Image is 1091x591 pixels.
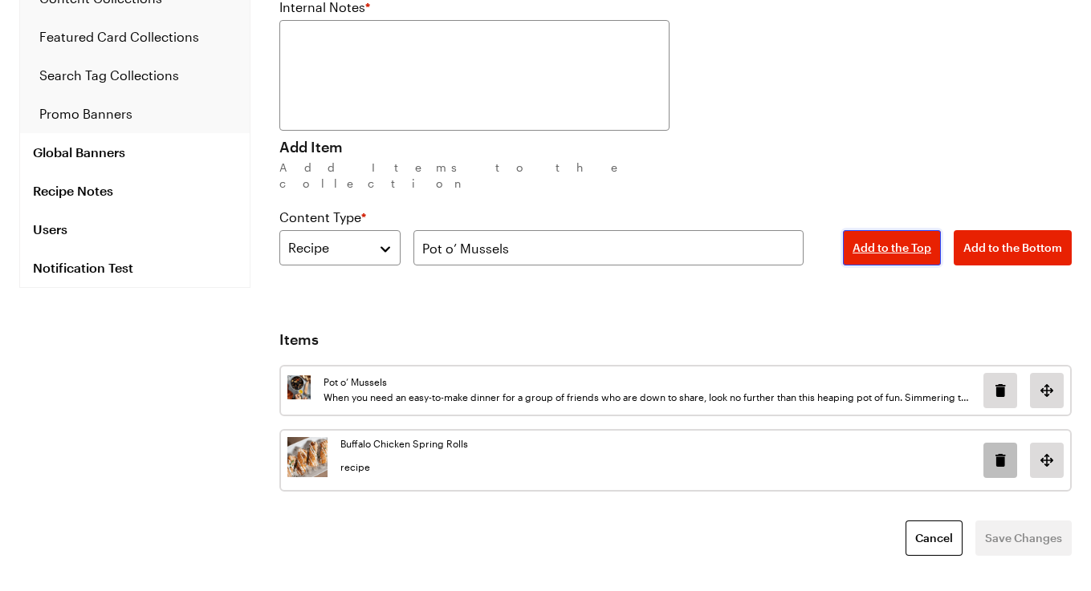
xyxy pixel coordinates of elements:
button: Move position of image in position 1 [1030,443,1064,478]
p: Add Items to the collection [279,160,808,192]
a: Promo Banners [20,95,250,133]
span: Recipe [288,238,329,257]
a: Search Tag Collections [20,56,250,95]
a: Users [20,210,250,249]
p: Buffalo Chicken Spring Rolls [340,437,468,460]
a: Cancel [906,520,963,556]
button: Move position of image in position 0 [1030,373,1064,408]
button: Add to the Top [843,230,941,265]
button: Delete image in position 0 [983,373,1017,408]
span: Cancel [915,530,953,546]
h3: Add Item [279,137,808,156]
button: Add to the Bottom [954,230,1072,265]
button: Recipe [279,230,401,265]
a: Recipe Notes [20,172,250,210]
p: recipe [340,460,468,484]
input: Search for content name [413,230,804,265]
p: Pot o’ Mussels [324,375,971,391]
label: Content Type [279,208,366,227]
span: Add to the Top [853,240,931,256]
button: Delete image in position 1 [983,443,1017,478]
a: Global Banners [20,133,250,172]
h3: Items [279,330,1072,349]
a: Featured Card Collections [20,18,250,56]
p: When you need an easy-to-make dinner for a group of friends who are down to share, look no furthe... [324,391,971,406]
a: Notification Test [20,249,250,287]
span: Add to the Bottom [963,240,1062,256]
